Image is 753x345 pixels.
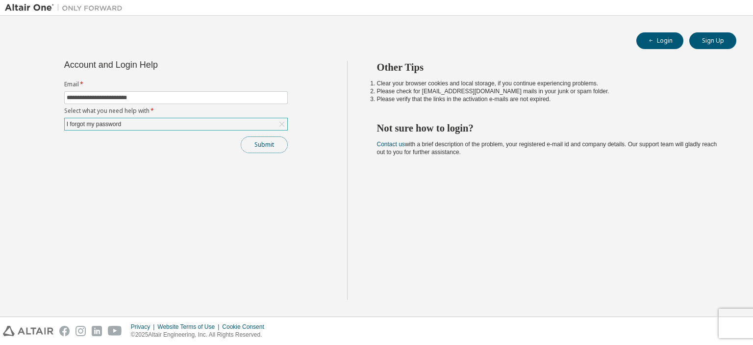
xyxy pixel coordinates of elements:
[64,107,288,115] label: Select what you need help with
[377,95,719,103] li: Please verify that the links in the activation e-mails are not expired.
[108,326,122,336] img: youtube.svg
[689,32,736,49] button: Sign Up
[377,61,719,74] h2: Other Tips
[636,32,683,49] button: Login
[92,326,102,336] img: linkedin.svg
[157,323,222,331] div: Website Terms of Use
[131,331,270,339] p: © 2025 Altair Engineering, Inc. All Rights Reserved.
[59,326,70,336] img: facebook.svg
[65,118,287,130] div: I forgot my password
[377,80,719,87] li: Clear your browser cookies and local storage, if you continue experiencing problems.
[64,80,288,88] label: Email
[377,122,719,134] h2: Not sure how to login?
[241,136,288,153] button: Submit
[64,61,243,69] div: Account and Login Help
[222,323,270,331] div: Cookie Consent
[65,119,123,130] div: I forgot my password
[75,326,86,336] img: instagram.svg
[377,141,717,156] span: with a brief description of the problem, your registered e-mail id and company details. Our suppo...
[131,323,157,331] div: Privacy
[377,141,405,148] a: Contact us
[3,326,53,336] img: altair_logo.svg
[5,3,127,13] img: Altair One
[377,87,719,95] li: Please check for [EMAIL_ADDRESS][DOMAIN_NAME] mails in your junk or spam folder.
